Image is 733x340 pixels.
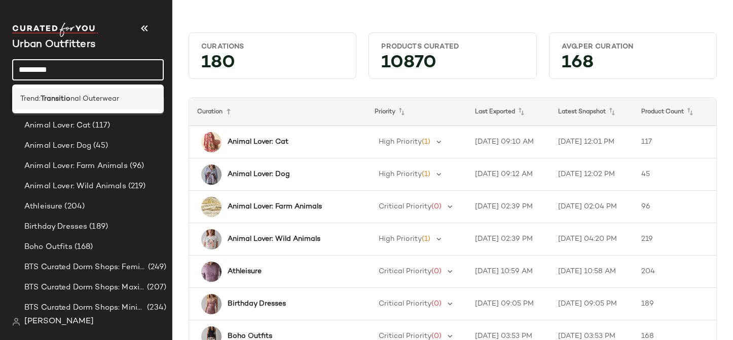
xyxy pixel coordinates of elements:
[228,234,320,244] b: Animal Lover: Wild Animals
[146,262,166,273] span: (249)
[24,282,145,293] span: BTS Curated Dorm Shops: Maximalist
[633,191,716,223] td: 96
[633,126,716,158] td: 117
[12,318,20,326] img: svg%3e
[467,191,550,223] td: [DATE] 02:39 PM
[379,332,431,340] span: Critical Priority
[12,39,95,50] span: Current Company Name
[201,164,222,185] img: 102059615_004_b
[228,299,286,309] b: Birthday Dresses
[373,56,532,74] div: 10870
[90,120,110,132] span: (117)
[633,158,716,191] td: 45
[24,316,94,328] span: [PERSON_NAME]
[228,201,322,212] b: Animal Lover: Farm Animals
[201,132,222,152] img: 99443566_066_b
[379,203,431,210] span: Critical Priority
[366,98,467,126] th: Priority
[431,268,442,275] span: (0)
[467,126,550,158] td: [DATE] 09:10 AM
[379,300,431,308] span: Critical Priority
[128,160,144,172] span: (96)
[633,256,716,288] td: 204
[633,98,716,126] th: Product Count
[189,98,366,126] th: Curation
[467,158,550,191] td: [DATE] 09:12 AM
[228,137,288,147] b: Animal Lover: Cat
[87,221,108,233] span: (189)
[126,181,146,192] span: (219)
[381,42,524,52] div: Products Curated
[550,288,633,320] td: [DATE] 09:05 PM
[24,140,91,152] span: Animal Lover: Dog
[422,235,430,243] span: (1)
[193,56,352,74] div: 180
[550,256,633,288] td: [DATE] 10:58 AM
[550,223,633,256] td: [DATE] 04:20 PM
[467,256,550,288] td: [DATE] 10:59 AM
[550,158,633,191] td: [DATE] 12:02 PM
[24,302,145,314] span: BTS Curated Dorm Shops: Minimalist
[431,203,442,210] span: (0)
[633,288,716,320] td: 189
[201,262,222,282] img: 102152303_061_b
[24,221,87,233] span: Birthday Dresses
[70,94,119,104] span: nal Outerwear
[562,42,704,52] div: Avg.per Curation
[20,94,41,104] span: Trend:
[379,171,422,178] span: High Priority
[72,241,93,253] span: (168)
[379,268,431,275] span: Critical Priority
[467,288,550,320] td: [DATE] 09:05 PM
[422,171,430,178] span: (1)
[550,191,633,223] td: [DATE] 02:04 PM
[201,197,222,217] img: 101332914_073_b
[467,223,550,256] td: [DATE] 02:39 PM
[550,98,633,126] th: Latest Snapshot
[379,138,422,146] span: High Priority
[24,241,72,253] span: Boho Outfits
[422,138,430,146] span: (1)
[201,294,222,314] img: 103171302_054_b
[24,262,146,273] span: BTS Curated Dorm Shops: Feminine
[24,181,126,192] span: Animal Lover: Wild Animals
[24,120,90,132] span: Animal Lover: Cat
[62,201,85,212] span: (204)
[145,302,166,314] span: (234)
[431,332,442,340] span: (0)
[201,42,344,52] div: Curations
[431,300,442,308] span: (0)
[379,235,422,243] span: High Priority
[145,282,166,293] span: (207)
[91,140,108,152] span: (45)
[633,223,716,256] td: 219
[467,98,550,126] th: Last Exported
[41,94,70,104] b: Transitio
[554,56,712,74] div: 168
[24,201,62,212] span: Athleisure
[24,160,128,172] span: Animal Lover: Farm Animals
[12,23,98,37] img: cfy_white_logo.C9jOOHJF.svg
[228,266,262,277] b: Athleisure
[228,169,290,180] b: Animal Lover: Dog
[201,229,222,249] img: 101075752_010_b
[550,126,633,158] td: [DATE] 12:01 PM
